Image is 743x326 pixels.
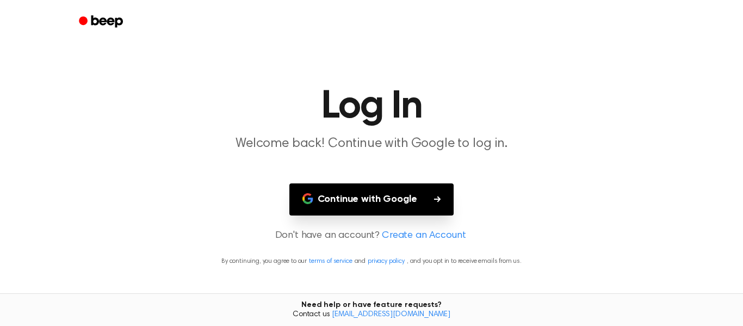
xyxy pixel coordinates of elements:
[382,229,466,243] a: Create an Account
[163,135,580,153] p: Welcome back! Continue with Google to log in.
[7,310,736,320] span: Contact us
[368,258,405,265] a: privacy policy
[332,311,450,318] a: [EMAIL_ADDRESS][DOMAIN_NAME]
[309,258,352,265] a: terms of service
[289,183,454,216] button: Continue with Google
[71,11,133,33] a: Beep
[13,229,730,243] p: Don't have an account?
[13,256,730,266] p: By continuing, you agree to our and , and you opt in to receive emails from us.
[93,87,650,126] h1: Log In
